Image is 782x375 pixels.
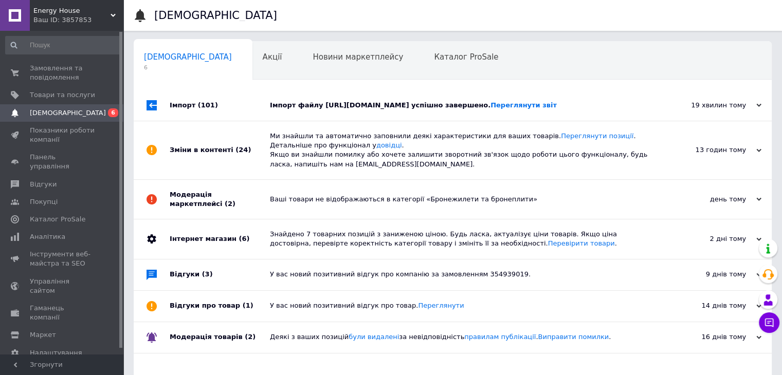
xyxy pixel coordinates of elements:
[5,36,121,54] input: Пошук
[659,332,761,342] div: 16 днів тому
[30,250,95,268] span: Інструменти веб-майстра та SEO
[33,6,111,15] span: Energy House
[376,141,402,149] a: довідці
[245,333,256,341] span: (2)
[225,200,235,208] span: (2)
[239,235,249,242] span: (6)
[434,52,498,62] span: Каталог ProSale
[170,219,270,258] div: Інтернет магазин
[243,302,253,309] span: (1)
[30,277,95,295] span: Управління сайтом
[270,132,659,169] div: Ми знайшли та автоматично заповнили деякі характеристики для ваших товарів. . Детальніше про функ...
[30,348,82,358] span: Налаштування
[170,291,270,322] div: Відгуки про товар
[270,332,659,342] div: Деякі з ваших позицій за невідповідність . .
[33,15,123,25] div: Ваш ID: 3857853
[659,145,761,155] div: 13 годин тому
[659,234,761,243] div: 2 дні тому
[270,230,659,248] div: Знайдено 7 товарних позицій з заниженою ціною. Будь ласка, актуалізує ціни товарів. Якщо ціна дос...
[170,322,270,353] div: Модерація товарів
[170,90,270,121] div: Імпорт
[659,101,761,110] div: 19 хвилин тому
[538,333,609,341] a: Виправити помилки
[144,52,232,62] span: [DEMOGRAPHIC_DATA]
[170,180,270,219] div: Модерація маркетплейсі
[313,52,403,62] span: Новини маркетплейсу
[170,259,270,290] div: Відгуки
[30,153,95,171] span: Панель управління
[561,132,633,140] a: Переглянути позиції
[263,52,282,62] span: Акції
[659,301,761,310] div: 14 днів тому
[30,197,58,207] span: Покупці
[144,64,232,71] span: 6
[108,108,118,117] span: 6
[30,90,95,100] span: Товари та послуги
[270,270,659,279] div: У вас новий позитивний відгук про компанію за замовленням 354939019.
[198,101,218,109] span: (101)
[30,126,95,144] span: Показники роботи компанії
[759,312,779,333] button: Чат з покупцем
[349,333,399,341] a: були видалені
[270,195,659,204] div: Ваші товари не відображаються в категорії «Бронежилети та бронеплити»
[418,302,464,309] a: Переглянути
[490,101,557,109] a: Переглянути звіт
[30,232,65,241] span: Аналітика
[30,108,106,118] span: [DEMOGRAPHIC_DATA]
[170,121,270,179] div: Зміни в контенті
[30,330,56,340] span: Маркет
[235,146,251,154] span: (24)
[270,101,659,110] div: Імпорт файлу [URL][DOMAIN_NAME] успішно завершено.
[154,9,277,22] h1: [DEMOGRAPHIC_DATA]
[202,270,213,278] span: (3)
[270,301,659,310] div: У вас новий позитивний відгук про товар.
[659,195,761,204] div: день тому
[30,215,85,224] span: Каталог ProSale
[30,304,95,322] span: Гаманець компанії
[659,270,761,279] div: 9 днів тому
[30,180,57,189] span: Відгуки
[30,64,95,82] span: Замовлення та повідомлення
[548,239,615,247] a: Перевірити товари
[464,333,536,341] a: правилам публікації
